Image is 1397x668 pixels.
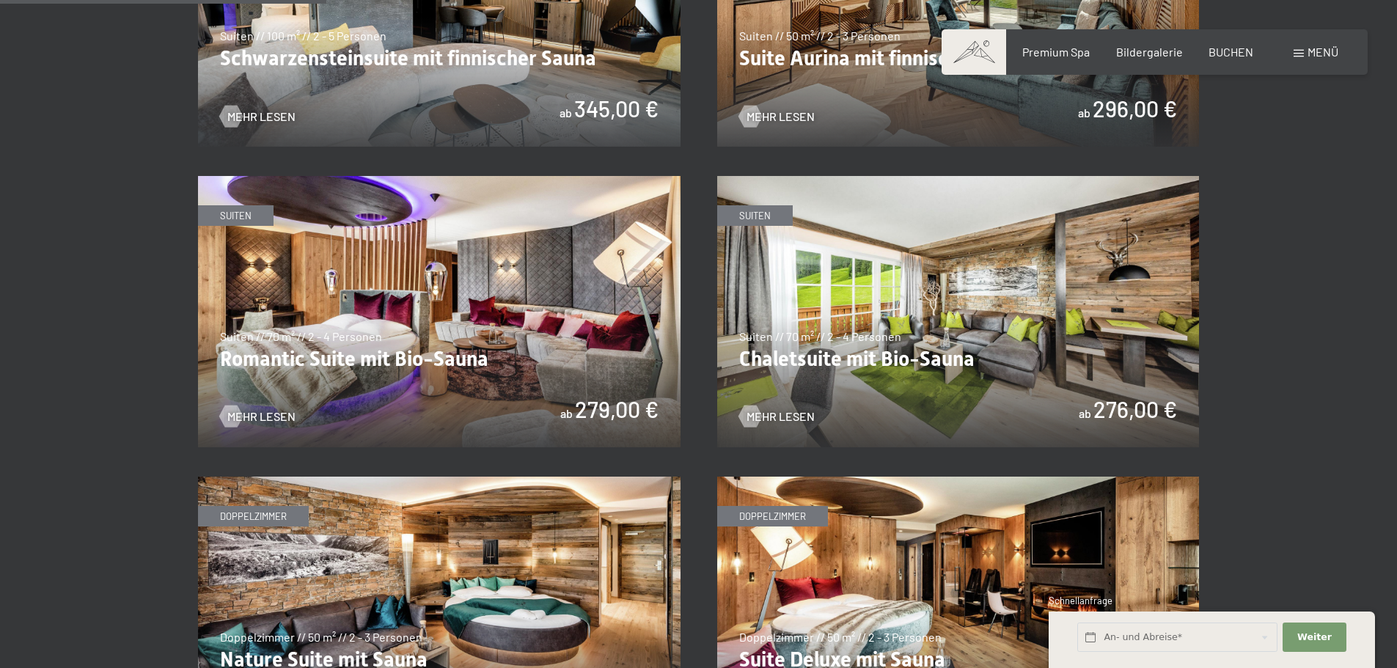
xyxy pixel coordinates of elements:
span: Menü [1308,45,1338,59]
span: Mehr Lesen [747,408,815,425]
a: Mehr Lesen [220,408,296,425]
a: Mehr Lesen [739,408,815,425]
span: Schnellanfrage [1049,595,1112,606]
a: Suite Deluxe mit Sauna [717,477,1200,486]
a: BUCHEN [1209,45,1253,59]
img: Romantic Suite mit Bio-Sauna [198,176,681,447]
button: Weiter [1283,623,1346,653]
span: Mehr Lesen [227,408,296,425]
a: Nature Suite mit Sauna [198,477,681,486]
a: Mehr Lesen [739,109,815,125]
span: Weiter [1297,631,1332,644]
a: Premium Spa [1022,45,1090,59]
a: Chaletsuite mit Bio-Sauna [717,177,1200,186]
img: Chaletsuite mit Bio-Sauna [717,176,1200,447]
span: Mehr Lesen [747,109,815,125]
a: Bildergalerie [1116,45,1183,59]
a: Romantic Suite mit Bio-Sauna [198,177,681,186]
a: Mehr Lesen [220,109,296,125]
span: Mehr Lesen [227,109,296,125]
